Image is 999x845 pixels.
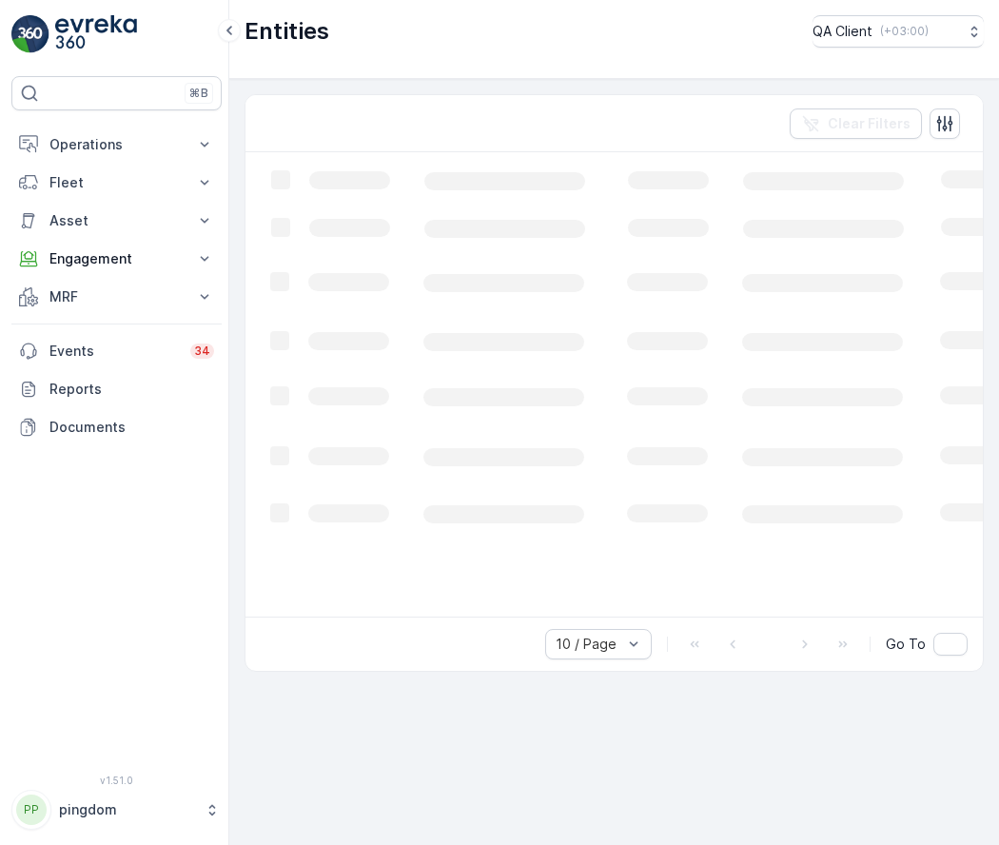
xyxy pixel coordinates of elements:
[11,15,49,53] img: logo
[245,16,329,47] p: Entities
[49,380,214,399] p: Reports
[11,370,222,408] a: Reports
[11,408,222,446] a: Documents
[16,795,47,825] div: PP
[59,800,195,819] p: pingdom
[11,164,222,202] button: Fleet
[49,287,184,306] p: MRF
[11,240,222,278] button: Engagement
[49,342,179,361] p: Events
[49,418,214,437] p: Documents
[11,790,222,830] button: PPpingdom
[11,775,222,786] span: v 1.51.0
[11,332,222,370] a: Events34
[828,114,911,133] p: Clear Filters
[11,278,222,316] button: MRF
[790,108,922,139] button: Clear Filters
[49,135,184,154] p: Operations
[886,635,926,654] span: Go To
[813,22,872,41] p: QA Client
[189,86,208,101] p: ⌘B
[194,344,210,359] p: 34
[55,15,137,53] img: logo_light-DOdMpM7g.png
[49,249,184,268] p: Engagement
[11,202,222,240] button: Asset
[49,211,184,230] p: Asset
[813,15,984,48] button: QA Client(+03:00)
[49,173,184,192] p: Fleet
[880,24,929,39] p: ( +03:00 )
[11,126,222,164] button: Operations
